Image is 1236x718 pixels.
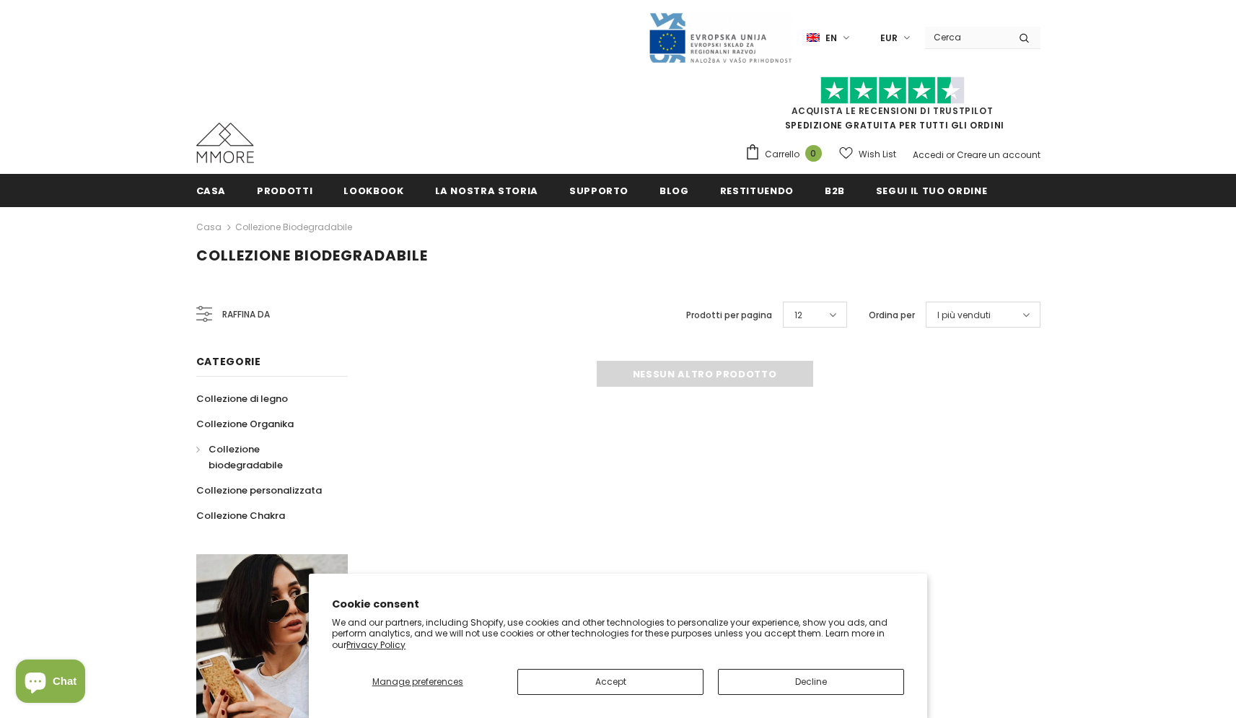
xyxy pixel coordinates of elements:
[648,12,792,64] img: Javni Razpis
[859,147,896,162] span: Wish List
[196,245,428,266] span: Collezione biodegradabile
[196,354,261,369] span: Categorie
[346,639,406,651] a: Privacy Policy
[196,478,322,503] a: Collezione personalizzata
[869,308,915,323] label: Ordina per
[222,307,270,323] span: Raffina da
[792,105,994,117] a: Acquista le recensioni di TrustPilot
[332,669,503,695] button: Manage preferences
[12,660,89,706] inbox-online-store-chat: Shopify online store chat
[807,32,820,44] img: i-lang-1.png
[196,483,322,497] span: Collezione personalizzata
[196,174,227,206] a: Casa
[435,184,538,198] span: La nostra storia
[569,174,628,206] a: supporto
[435,174,538,206] a: La nostra storia
[648,31,792,43] a: Javni Razpis
[659,184,689,198] span: Blog
[876,184,987,198] span: Segui il tuo ordine
[820,76,965,105] img: Fidati di Pilot Stars
[196,503,285,528] a: Collezione Chakra
[745,144,829,165] a: Carrello 0
[196,392,288,406] span: Collezione di legno
[876,174,987,206] a: Segui il tuo ordine
[720,174,794,206] a: Restituendo
[343,184,403,198] span: Lookbook
[825,174,845,206] a: B2B
[913,149,944,161] a: Accedi
[332,597,904,612] h2: Cookie consent
[196,386,288,411] a: Collezione di legno
[235,221,352,233] a: Collezione biodegradabile
[196,437,332,478] a: Collezione biodegradabile
[925,27,1008,48] input: Search Site
[659,174,689,206] a: Blog
[343,174,403,206] a: Lookbook
[196,417,294,431] span: Collezione Organika
[794,308,802,323] span: 12
[720,184,794,198] span: Restituendo
[946,149,955,161] span: or
[686,308,772,323] label: Prodotti per pagina
[372,675,463,688] span: Manage preferences
[745,83,1040,131] span: SPEDIZIONE GRATUITA PER TUTTI GLI ORDINI
[257,184,312,198] span: Prodotti
[196,184,227,198] span: Casa
[196,509,285,522] span: Collezione Chakra
[517,669,704,695] button: Accept
[257,174,312,206] a: Prodotti
[937,308,991,323] span: I più venduti
[196,219,222,236] a: Casa
[880,31,898,45] span: EUR
[718,669,904,695] button: Decline
[196,123,254,163] img: Casi MMORE
[805,145,822,162] span: 0
[825,31,837,45] span: en
[839,141,896,167] a: Wish List
[332,617,904,651] p: We and our partners, including Shopify, use cookies and other technologies to personalize your ex...
[957,149,1040,161] a: Creare un account
[209,442,283,472] span: Collezione biodegradabile
[196,411,294,437] a: Collezione Organika
[825,184,845,198] span: B2B
[765,147,799,162] span: Carrello
[569,184,628,198] span: supporto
